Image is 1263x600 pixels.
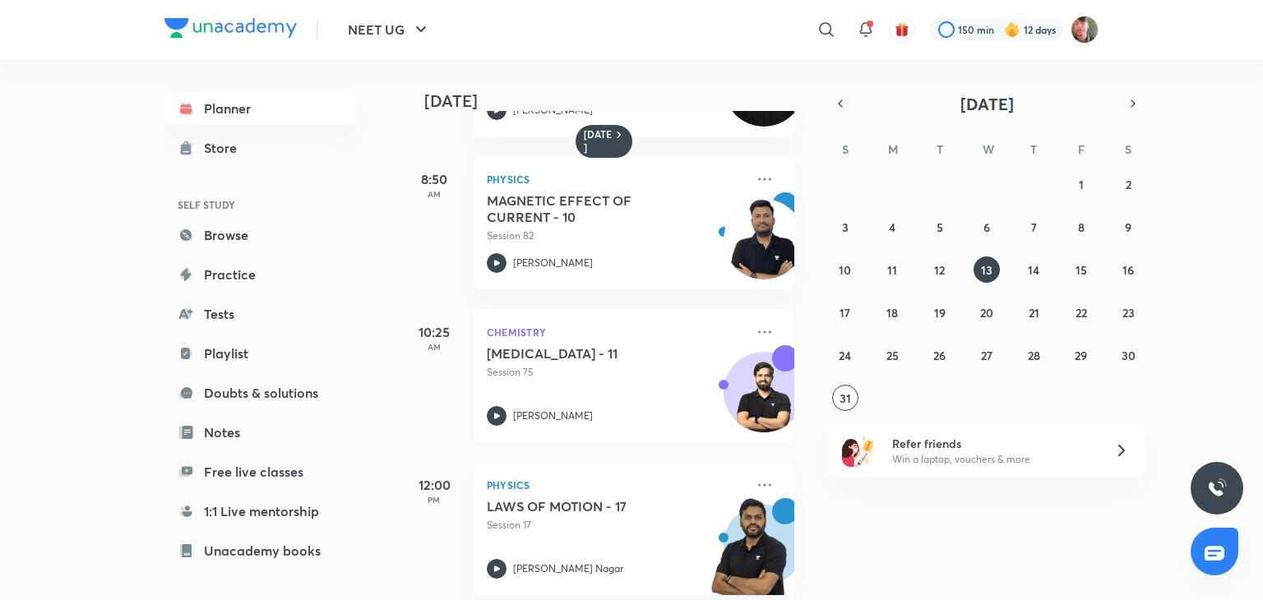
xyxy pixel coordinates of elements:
button: August 13, 2025 [974,256,1000,283]
a: Company Logo [164,18,297,42]
button: August 14, 2025 [1020,256,1047,283]
button: August 20, 2025 [974,299,1000,325]
abbr: August 9, 2025 [1125,219,1131,235]
abbr: August 13, 2025 [981,262,992,278]
button: August 2, 2025 [1115,171,1141,197]
abbr: August 25, 2025 [886,348,899,363]
p: PM [401,495,467,505]
img: avatar [895,22,909,37]
abbr: August 8, 2025 [1078,219,1085,235]
abbr: August 26, 2025 [933,348,946,363]
button: August 19, 2025 [927,299,953,325]
abbr: Saturday [1125,141,1131,157]
button: August 6, 2025 [974,214,1000,240]
abbr: August 7, 2025 [1031,219,1037,235]
img: streak [1004,21,1020,38]
button: August 12, 2025 [927,256,953,283]
span: [DATE] [960,93,1014,115]
abbr: August 27, 2025 [981,348,992,363]
button: August 3, 2025 [832,214,858,240]
h5: 12:00 [401,475,467,495]
abbr: August 10, 2025 [839,262,851,278]
abbr: August 20, 2025 [980,305,993,321]
p: AM [401,342,467,352]
button: August 18, 2025 [879,299,905,325]
button: August 24, 2025 [832,342,858,368]
button: August 1, 2025 [1068,171,1094,197]
abbr: August 22, 2025 [1076,305,1087,321]
button: avatar [889,16,915,43]
p: Session 75 [487,365,745,380]
abbr: August 21, 2025 [1029,305,1039,321]
img: ttu [1207,478,1227,498]
button: August 4, 2025 [879,214,905,240]
h6: SELF STUDY [164,191,355,219]
button: August 7, 2025 [1020,214,1047,240]
img: Ravii [1071,16,1099,44]
button: August 22, 2025 [1068,299,1094,325]
abbr: August 12, 2025 [934,262,945,278]
p: Session 17 [487,518,745,533]
button: August 8, 2025 [1068,214,1094,240]
abbr: Wednesday [983,141,994,157]
a: Practice [164,258,355,291]
button: August 11, 2025 [879,256,905,283]
h6: [DATE] [584,128,613,155]
abbr: August 2, 2025 [1126,177,1131,192]
img: Avatar [724,361,803,440]
h5: 10:25 [401,322,467,342]
abbr: August 31, 2025 [840,390,851,406]
a: Unacademy books [164,534,355,567]
button: August 10, 2025 [832,256,858,283]
button: August 26, 2025 [927,342,953,368]
a: Playlist [164,337,355,370]
button: August 28, 2025 [1020,342,1047,368]
button: August 27, 2025 [974,342,1000,368]
h5: LAWS OF MOTION - 17 [487,498,692,515]
p: Session 82 [487,228,745,243]
button: August 21, 2025 [1020,299,1047,325]
img: referral [842,434,875,467]
abbr: August 19, 2025 [934,305,946,321]
h5: HYDROCARBONS - 11 [487,345,692,362]
abbr: Tuesday [937,141,943,157]
a: Free live classes [164,455,355,488]
button: August 31, 2025 [832,385,858,411]
a: 1:1 Live mentorship [164,495,355,528]
p: Chemistry [487,322,745,342]
h5: 8:50 [401,169,467,189]
abbr: August 24, 2025 [839,348,851,363]
abbr: August 3, 2025 [842,219,849,235]
p: [PERSON_NAME] Nagar [513,561,623,576]
abbr: August 29, 2025 [1075,348,1087,363]
abbr: August 15, 2025 [1076,262,1087,278]
abbr: August 16, 2025 [1122,262,1134,278]
h5: MAGNETIC EFFECT OF CURRENT - 10 [487,192,692,225]
button: August 15, 2025 [1068,256,1094,283]
button: August 16, 2025 [1115,256,1141,283]
button: August 25, 2025 [879,342,905,368]
abbr: August 6, 2025 [983,219,990,235]
a: Doubts & solutions [164,376,355,409]
a: Planner [164,92,355,125]
button: August 5, 2025 [927,214,953,240]
abbr: August 23, 2025 [1122,305,1135,321]
a: Tests [164,298,355,330]
p: AM [401,189,467,199]
button: NEET UG [338,13,441,46]
p: [PERSON_NAME] [513,256,593,270]
p: Win a laptop, vouchers & more [892,452,1094,467]
button: August 17, 2025 [832,299,858,325]
abbr: Friday [1078,141,1085,157]
h4: [DATE] [424,91,811,111]
abbr: August 4, 2025 [889,219,895,235]
abbr: August 17, 2025 [840,305,850,321]
abbr: August 18, 2025 [886,305,898,321]
a: Notes [164,416,355,449]
a: Store [164,132,355,164]
p: Physics [487,475,745,495]
abbr: Thursday [1030,141,1037,157]
p: Physics [487,169,745,189]
abbr: August 14, 2025 [1028,262,1039,278]
p: [PERSON_NAME] [513,408,593,423]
